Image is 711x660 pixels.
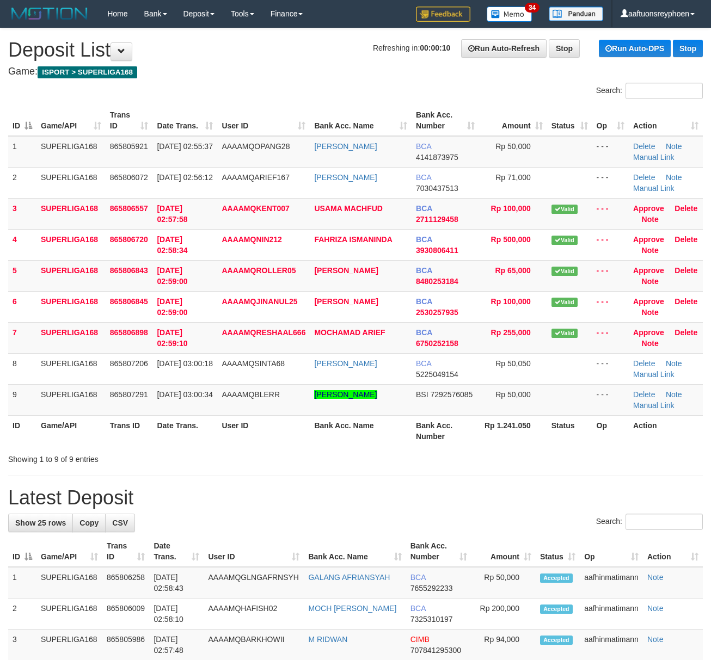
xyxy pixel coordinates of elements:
span: Rp 71,000 [495,173,531,182]
span: Rp 100,000 [491,297,531,306]
td: 2 [8,167,36,198]
span: BCA [416,173,431,182]
span: Accepted [540,605,573,614]
td: SUPERLIGA168 [36,322,106,353]
a: USAMA MACHFUD [314,204,382,213]
span: Copy 7030437513 to clipboard [416,184,458,193]
th: Bank Acc. Number: activate to sort column ascending [406,536,471,567]
td: SUPERLIGA168 [36,136,106,168]
a: [PERSON_NAME] [314,390,377,399]
th: Op [592,415,629,446]
td: - - - [592,167,629,198]
a: Manual Link [633,184,675,193]
a: Note [642,308,659,317]
span: Copy 2530257935 to clipboard [416,308,458,317]
td: - - - [592,229,629,260]
div: Showing 1 to 9 of 9 entries [8,449,288,465]
span: Copy 7292576085 to clipboard [430,390,473,399]
span: AAAAMQOPANG28 [222,142,290,151]
span: [DATE] 02:56:12 [157,173,212,182]
a: Show 25 rows [8,514,73,532]
span: AAAAMQJINANUL25 [222,297,297,306]
td: SUPERLIGA168 [36,599,102,630]
th: ID [8,415,36,446]
span: AAAAMQARIEF167 [222,173,290,182]
td: SUPERLIGA168 [36,384,106,415]
span: AAAAMQROLLER05 [222,266,296,275]
td: AAAAMQHAFISH02 [204,599,304,630]
span: 34 [525,3,540,13]
span: Copy 707841295300 to clipboard [410,646,461,655]
span: [DATE] 02:58:34 [157,235,187,255]
span: [DATE] 03:00:18 [157,359,212,368]
th: Op: activate to sort column ascending [580,536,643,567]
span: BSI [416,390,428,399]
a: Approve [633,328,664,337]
span: Rp 50,000 [495,142,531,151]
span: BCA [416,204,432,213]
span: Valid transaction [551,298,578,307]
td: 1 [8,136,36,168]
a: Note [666,142,682,151]
span: CIMB [410,635,430,644]
a: Note [642,215,659,224]
td: 6 [8,291,36,322]
td: - - - [592,260,629,291]
th: Game/API: activate to sort column ascending [36,105,106,136]
span: Valid transaction [551,236,578,245]
td: - - - [592,198,629,229]
th: Action: activate to sort column ascending [629,105,703,136]
span: AAAAMQBLERR [222,390,280,399]
td: SUPERLIGA168 [36,567,102,599]
span: Copy 7655292233 to clipboard [410,584,453,593]
td: 9 [8,384,36,415]
input: Search: [626,514,703,530]
a: GALANG AFRIANSYAH [308,573,390,582]
td: [DATE] 02:58:10 [149,599,204,630]
td: 3 [8,198,36,229]
td: SUPERLIGA168 [36,167,106,198]
td: 865806009 [102,599,149,630]
a: MOCHAMAD ARIEF [314,328,385,337]
span: BCA [416,235,432,244]
span: 865806898 [110,328,148,337]
a: Note [666,173,682,182]
td: 1 [8,567,36,599]
td: [DATE] 02:58:43 [149,567,204,599]
th: Action: activate to sort column ascending [643,536,703,567]
a: CSV [105,514,135,532]
a: Manual Link [633,401,675,410]
a: [PERSON_NAME] [314,266,378,275]
span: Rp 65,000 [495,266,530,275]
span: Accepted [540,636,573,645]
th: Bank Acc. Name: activate to sort column ascending [310,105,412,136]
span: Rp 100,000 [491,204,531,213]
td: SUPERLIGA168 [36,260,106,291]
th: Rp 1.241.050 [479,415,547,446]
span: Valid transaction [551,267,578,276]
a: Delete [675,297,697,306]
th: Game/API: activate to sort column ascending [36,536,102,567]
th: Bank Acc. Number [412,415,479,446]
th: Op: activate to sort column ascending [592,105,629,136]
th: Bank Acc. Name [310,415,412,446]
a: Approve [633,266,664,275]
img: Button%20Memo.svg [487,7,532,22]
a: Note [666,390,682,399]
th: Status: activate to sort column ascending [547,105,592,136]
td: Rp 50,000 [471,567,536,599]
span: AAAAMQKENT007 [222,204,289,213]
span: Copy 6750252158 to clipboard [416,339,458,348]
a: Manual Link [633,153,675,162]
span: BCA [416,359,431,368]
a: Run Auto-DPS [599,40,671,57]
a: Delete [633,173,655,182]
span: ISPORT > SUPERLIGA168 [38,66,137,78]
span: Copy 3930806411 to clipboard [416,246,458,255]
strong: 00:00:10 [420,44,450,52]
input: Search: [626,83,703,99]
th: Trans ID: activate to sort column ascending [106,105,153,136]
a: Note [666,359,682,368]
th: User ID [217,415,310,446]
td: - - - [592,353,629,384]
